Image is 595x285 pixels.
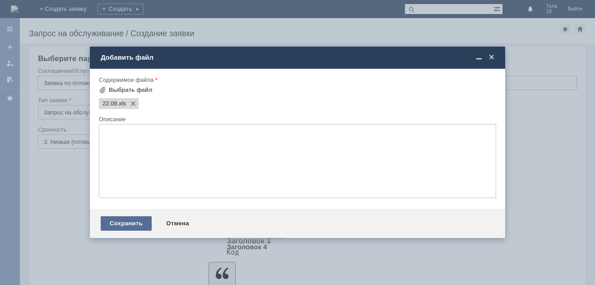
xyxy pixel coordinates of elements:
[99,77,494,83] div: Содержимое файла
[474,53,483,62] span: Свернуть (Ctrl + M)
[101,53,496,62] div: Добавить файл
[109,86,153,94] div: Выбрать файл
[4,4,132,18] div: ​[PERSON_NAME] удалить оч за 22.08. Заранее спасибо!
[99,116,494,122] div: Описание
[117,100,126,107] span: 22.08.xls
[487,53,496,62] span: Закрыть
[102,100,117,107] span: 22.08.xls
